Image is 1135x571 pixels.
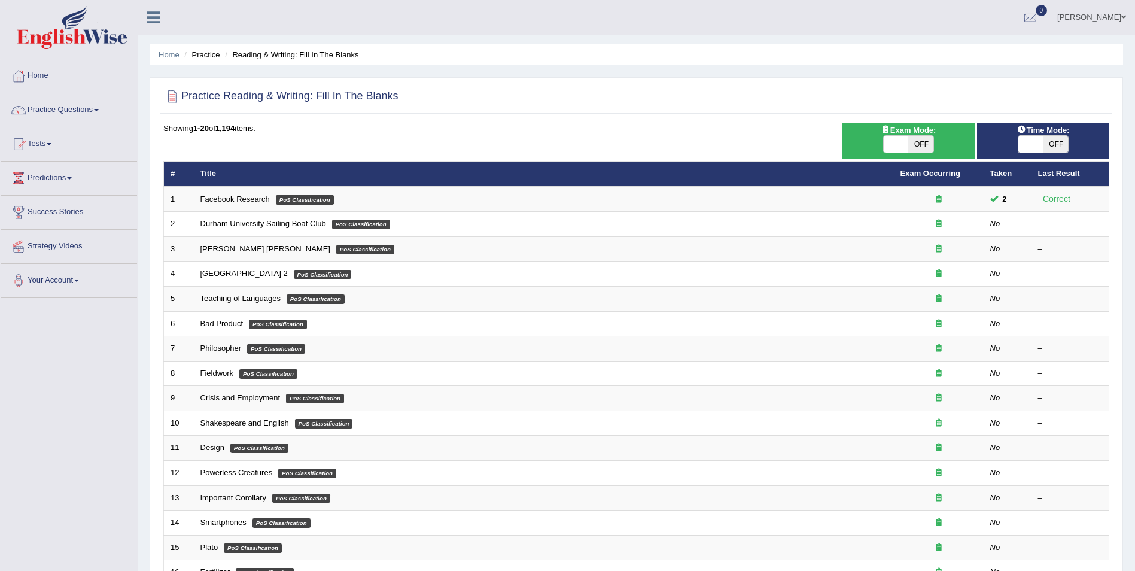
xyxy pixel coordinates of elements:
[294,270,352,280] em: PoS Classification
[200,369,234,378] a: Fieldwork
[200,195,270,204] a: Facebook Research
[900,542,977,554] div: Exam occurring question
[164,511,194,536] td: 14
[900,418,977,429] div: Exam occurring question
[215,124,235,133] b: 1,194
[900,194,977,205] div: Exam occurring question
[900,318,977,330] div: Exam occurring question
[1,264,137,294] a: Your Account
[278,469,336,478] em: PoS Classification
[990,543,1000,552] em: No
[239,369,297,379] em: PoS Classification
[1043,136,1068,153] span: OFF
[1038,343,1103,354] div: –
[200,468,273,477] a: Powerless Creatures
[163,87,398,105] h2: Practice Reading & Writing: Fill In The Blanks
[163,123,1109,134] div: Showing of items.
[200,294,281,303] a: Teaching of Languages
[990,294,1000,303] em: No
[1038,368,1103,379] div: –
[164,411,194,436] td: 10
[842,123,974,159] div: Show exams occurring in exams
[900,218,977,230] div: Exam occurring question
[336,245,394,254] em: PoS Classification
[900,368,977,379] div: Exam occurring question
[181,49,220,60] li: Practice
[164,485,194,511] td: 13
[1038,517,1103,529] div: –
[200,344,242,353] a: Philosopher
[286,394,344,403] em: PoS Classification
[900,343,977,354] div: Exam occurring question
[1038,418,1103,429] div: –
[1038,244,1103,255] div: –
[200,244,330,253] a: [PERSON_NAME] [PERSON_NAME]
[164,535,194,560] td: 15
[252,518,311,528] em: PoS Classification
[1,127,137,157] a: Tests
[200,518,247,527] a: Smartphones
[1036,5,1048,16] span: 0
[164,386,194,411] td: 9
[1038,293,1103,305] div: –
[200,493,267,502] a: Important Corollary
[990,244,1000,253] em: No
[164,236,194,262] td: 3
[900,517,977,529] div: Exam occurring question
[900,293,977,305] div: Exam occurring question
[900,268,977,280] div: Exam occurring question
[249,320,307,329] em: PoS Classification
[222,49,358,60] li: Reading & Writing: Fill In The Blanks
[900,393,977,404] div: Exam occurring question
[200,393,281,402] a: Crisis and Employment
[990,319,1000,328] em: No
[1,93,137,123] a: Practice Questions
[1038,268,1103,280] div: –
[900,244,977,255] div: Exam occurring question
[164,187,194,212] td: 1
[900,493,977,504] div: Exam occurring question
[876,124,941,136] span: Exam Mode:
[1038,192,1076,206] div: Correct
[900,467,977,479] div: Exam occurring question
[164,436,194,461] td: 11
[164,212,194,237] td: 2
[164,361,194,386] td: 8
[200,269,288,278] a: [GEOGRAPHIC_DATA] 2
[164,287,194,312] td: 5
[230,444,288,453] em: PoS Classification
[164,162,194,187] th: #
[1,59,137,89] a: Home
[984,162,1031,187] th: Taken
[200,543,218,552] a: Plato
[224,543,282,553] em: PoS Classification
[1031,162,1109,187] th: Last Result
[990,393,1000,402] em: No
[159,50,179,59] a: Home
[990,468,1000,477] em: No
[164,336,194,362] td: 7
[998,193,1012,205] span: You cannot take this question anymore
[200,443,224,452] a: Design
[1038,542,1103,554] div: –
[990,269,1000,278] em: No
[332,220,390,229] em: PoS Classification
[194,162,894,187] th: Title
[908,136,933,153] span: OFF
[990,443,1000,452] em: No
[247,344,305,354] em: PoS Classification
[990,518,1000,527] em: No
[1038,393,1103,404] div: –
[200,319,244,328] a: Bad Product
[1038,218,1103,230] div: –
[990,418,1000,427] em: No
[900,169,960,178] a: Exam Occurring
[1012,124,1074,136] span: Time Mode:
[1038,467,1103,479] div: –
[990,493,1000,502] em: No
[287,294,345,304] em: PoS Classification
[295,419,353,429] em: PoS Classification
[1,230,137,260] a: Strategy Videos
[900,442,977,454] div: Exam occurring question
[193,124,209,133] b: 1-20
